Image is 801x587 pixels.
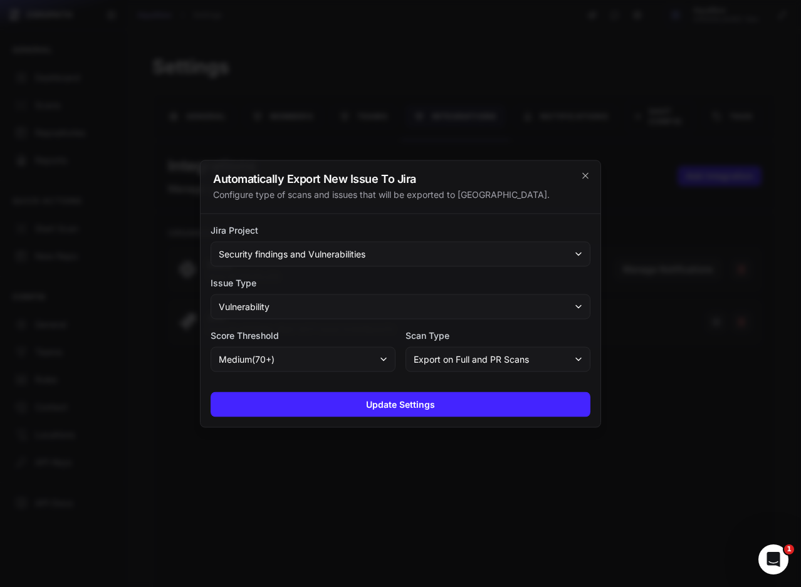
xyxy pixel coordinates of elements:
button: Update Settings [211,392,590,417]
label: Scan Type [406,329,590,341]
button: medium(70+) [211,346,395,371]
h2: Automatically Export New Issue To Jira [213,173,588,184]
button: Security findings and Vulnerabilities [211,241,590,266]
label: Score Threshold [211,329,395,341]
svg: cross 2, [580,170,590,180]
span: 1 [784,544,794,554]
button: Export on Full and PR Scans [406,346,590,371]
span: Vulnerability [219,300,270,313]
div: Configure type of scans and issues that will be exported to [GEOGRAPHIC_DATA]. [213,188,588,200]
iframe: Intercom live chat [758,544,788,574]
label: Jira Project [211,224,590,236]
span: Export on Full and PR Scans [414,353,529,365]
label: Issue Type [211,276,590,289]
span: Security findings and Vulnerabilities [219,247,365,260]
span: medium ( 70 +) [219,353,275,365]
button: Vulnerability [211,294,590,319]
